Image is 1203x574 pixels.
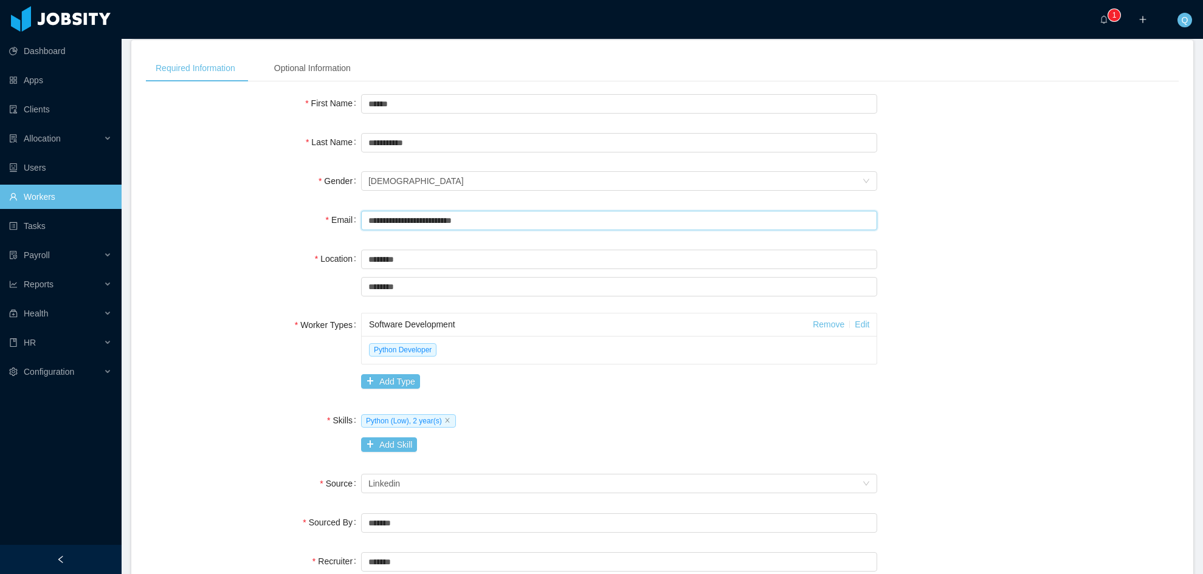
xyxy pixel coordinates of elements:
[9,134,18,143] i: icon: solution
[1182,13,1188,27] span: Q
[9,68,112,92] a: icon: appstoreApps
[9,185,112,209] a: icon: userWorkers
[9,97,112,121] a: icon: auditClients
[24,367,74,377] span: Configuration
[9,367,18,376] i: icon: setting
[24,134,61,143] span: Allocation
[361,374,420,389] button: icon: plusAdd Type
[361,133,878,152] input: Last Name
[24,338,36,347] span: HR
[9,39,112,63] a: icon: pie-chartDashboard
[9,214,112,238] a: icon: profileTasks
[855,319,869,329] a: Edit
[9,280,18,289] i: icon: line-chart
[24,309,48,318] span: Health
[9,251,18,259] i: icon: file-protect
[9,338,18,347] i: icon: book
[320,479,361,488] label: Source
[1112,9,1117,21] p: 1
[361,437,417,452] button: icon: plusAdd Skill
[24,250,50,260] span: Payroll
[9,155,112,180] a: icon: robotUsers
[1139,15,1147,24] i: icon: plus
[863,177,870,186] i: icon: down
[368,474,400,493] div: Linkedin
[361,211,878,230] input: Email
[1100,15,1108,24] i: icon: bell
[305,98,361,108] label: First Name
[326,215,361,225] label: Email
[368,172,464,190] div: Female
[444,417,450,423] i: icon: close
[813,319,844,329] a: Remove
[315,254,361,264] label: Location
[361,414,456,428] span: Python (Low), 2 year(s)
[24,279,53,289] span: Reports
[295,320,361,330] label: Worker Types
[1108,9,1120,21] sup: 1
[306,137,361,147] label: Last Name
[369,343,436,357] span: Python Developer
[327,415,361,425] label: Skills
[312,556,361,566] label: Recruiter
[361,94,878,114] input: First Name
[264,55,360,82] div: Optional Information
[146,55,245,82] div: Required Information
[303,518,361,527] label: Sourced By
[319,176,361,186] label: Gender
[369,313,813,336] div: Software Development
[9,309,18,318] i: icon: medicine-box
